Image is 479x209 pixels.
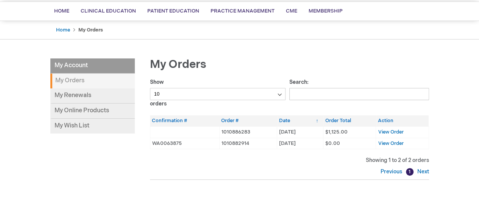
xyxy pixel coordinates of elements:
select: Showorders [150,88,286,100]
a: 1 [406,168,413,176]
strong: My Orders [50,74,135,88]
th: Date: activate to sort column ascending [277,115,323,126]
a: Next [415,168,429,175]
span: Home [54,8,69,14]
span: Practice Management [211,8,275,14]
td: WA0063875 [150,138,219,149]
a: View Order [378,129,403,135]
td: [DATE] [277,126,323,138]
td: 1010882914 [219,138,277,149]
strong: My Orders [78,27,103,33]
span: $0.00 [325,140,340,146]
input: Search: [289,88,429,100]
a: View Order [378,140,403,146]
th: Action: activate to sort column ascending [376,115,429,126]
th: Confirmation #: activate to sort column ascending [150,115,219,126]
label: Show orders [150,79,286,107]
a: My Renewals [50,88,135,104]
td: 1010886283 [219,126,277,138]
a: Home [56,27,70,33]
span: Membership [309,8,343,14]
div: Showing 1 to 2 of 2 orders [150,157,429,164]
span: CME [286,8,297,14]
span: My Orders [150,58,206,71]
a: My Online Products [50,104,135,119]
th: Order #: activate to sort column ascending [219,115,277,126]
label: Search: [289,79,429,97]
a: My Wish List [50,119,135,134]
th: Order Total: activate to sort column ascending [323,115,376,126]
span: Clinical Education [81,8,136,14]
span: Patient Education [147,8,199,14]
span: $1,125.00 [325,129,348,135]
a: Previous [381,168,404,175]
td: [DATE] [277,138,323,149]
